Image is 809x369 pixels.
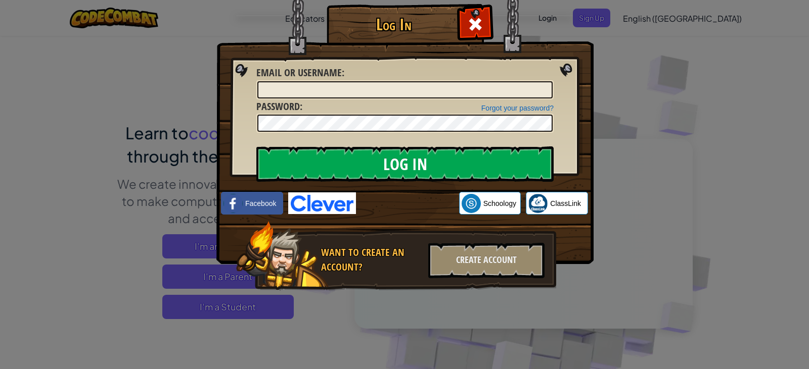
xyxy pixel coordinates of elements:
span: Email or Username [256,66,342,79]
span: Facebook [245,198,276,208]
iframe: Sign in with Google Button [356,192,459,215]
div: Create Account [428,243,545,278]
img: facebook_small.png [223,194,243,213]
img: classlink-logo-small.png [528,194,548,213]
span: ClassLink [550,198,581,208]
div: Want to create an account? [321,245,422,274]
img: schoology.png [462,194,481,213]
input: Log In [256,146,554,182]
span: Password [256,99,300,113]
img: clever-logo-blue.png [288,192,356,214]
span: Schoology [483,198,516,208]
h1: Log In [329,16,458,33]
label: : [256,99,302,114]
a: Forgot your password? [481,104,554,112]
label: : [256,66,344,80]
